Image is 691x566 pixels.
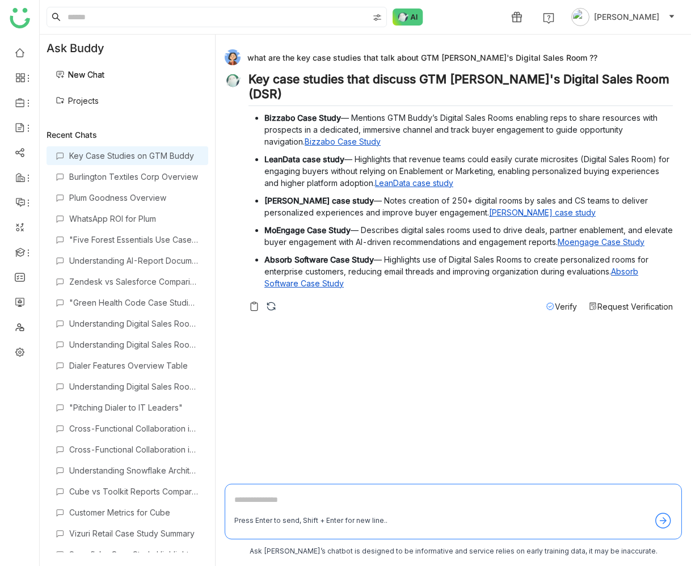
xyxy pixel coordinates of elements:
[266,301,277,312] img: regenerate-askbuddy.svg
[569,8,677,26] button: [PERSON_NAME]
[393,9,423,26] img: ask-buddy-normal.svg
[305,137,381,146] a: Bizzabo Case Study
[234,516,387,526] div: Press Enter to send, Shift + Enter for new line..
[248,72,673,106] h2: Key case studies that discuss GTM [PERSON_NAME]'s Digital Sales Room (DSR)
[558,237,644,247] a: Moengage Case Study
[597,302,673,311] span: Request Verification
[489,208,596,217] a: [PERSON_NAME] case study
[56,96,99,105] a: Projects
[264,112,673,147] p: — Mentions GTM Buddy’s Digital Sales Rooms enabling reps to share resources with prospects in a d...
[264,113,341,123] strong: Bizzabo Case Study
[264,254,673,289] p: — Highlights use of Digital Sales Rooms to create personalized rooms for enterprise customers, re...
[10,8,30,28] img: logo
[594,11,659,23] span: [PERSON_NAME]
[69,445,199,454] div: Cross-Functional Collaboration in Sales
[69,487,199,496] div: Cube vs Toolkit Reports Comparison
[40,35,215,62] div: Ask Buddy
[69,277,199,286] div: Zendesk vs Salesforce Comparison
[264,224,673,248] p: — Describes digital sales rooms used to drive deals, partner enablement, and elevate buyer engage...
[69,550,199,559] div: Snowflake Case Study Highlights
[264,154,344,164] strong: LeanData case study
[69,403,199,412] div: "Pitching Dialer to IT Leaders"
[69,256,199,265] div: Understanding AI-Report Document
[69,298,199,307] div: "Green Health Code Case Studies"
[47,130,208,140] div: Recent Chats
[69,466,199,475] div: Understanding Snowflake Architecture
[69,193,199,202] div: Plum Goodness Overview
[248,301,260,312] img: copy-askbuddy.svg
[69,151,199,160] div: Key Case Studies on GTM Buddy
[375,178,453,188] a: LeanData case study
[69,235,199,244] div: "Five Forest Essentials Use Cases"
[56,70,104,79] a: New Chat
[543,12,554,24] img: help.svg
[69,319,199,328] div: Understanding Digital Sales Rooms
[69,382,199,391] div: Understanding Digital Sales Rooms
[225,546,682,557] div: Ask [PERSON_NAME]’s chatbot is designed to be informative and service relies on early training da...
[69,424,199,433] div: Cross-Functional Collaboration in GTM Buddy
[69,172,199,181] div: Burlington Textiles Corp Overview
[69,508,199,517] div: Customer Metrics for Cube
[373,13,382,22] img: search-type.svg
[264,255,374,264] strong: Absorb Software Case Study
[264,195,673,218] p: — Notes creation of 250+ digital rooms by sales and CS teams to deliver personalized experiences ...
[69,214,199,223] div: WhatsApp ROI for Plum
[69,529,199,538] div: Vizuri Retail Case Study Summary
[571,8,589,26] img: avatar
[264,225,351,235] strong: MoEngage Case Study
[264,267,638,288] a: Absorb Software Case Study
[225,49,673,65] div: what are the key case studies that talk about GTM [PERSON_NAME]'s Digital Sales Room ??
[69,340,199,349] div: Understanding Digital Sales Rooms
[264,153,673,189] p: — Highlights that revenue teams could easily curate microsites (Digital Sales Room) for engaging ...
[69,361,199,370] div: Dialer Features Overview Table
[555,302,577,311] span: Verify
[264,196,374,205] strong: [PERSON_NAME] case study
